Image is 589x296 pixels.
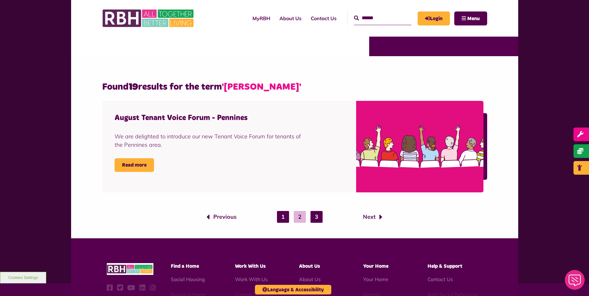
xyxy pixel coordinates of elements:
[206,213,237,221] a: Previous page
[129,82,138,92] strong: 19
[102,6,195,30] img: RBH
[222,82,301,92] span: '[PERSON_NAME]'
[299,276,321,282] a: About Us
[428,276,453,282] a: Contact Us
[428,264,462,269] span: Help & Support
[454,11,487,25] button: Navigation
[299,264,320,269] span: About Us
[306,10,341,27] a: Contact Us
[418,11,450,25] a: MyRBH
[561,268,589,296] iframe: Netcall Web Assistant for live chat
[115,132,306,149] div: We are delighted to introduce our new Tenant Voice Forum for tenants of the Pennines area.
[171,264,199,269] span: Find a Home
[248,10,275,27] a: MyRBH
[107,263,153,275] img: RBH
[363,276,388,282] a: Your Home
[115,113,306,123] h4: August Tenant Voice Forum - Pennines
[363,264,388,269] span: Your Home
[235,276,268,282] a: Work With Us
[115,158,154,172] a: Read more August Tenant Voice Forum - Pennines
[467,16,480,21] span: Menu
[356,101,483,192] img: People Sat
[294,211,306,223] a: 2
[255,285,331,294] button: Language & Accessibility
[277,211,289,223] a: 1
[354,11,411,25] input: Search
[171,276,205,282] a: Social Housing
[235,264,266,269] span: Work With Us
[363,213,383,221] a: Next page
[310,211,323,223] a: 3
[275,10,306,27] a: About Us
[102,81,487,93] h2: Found results for the term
